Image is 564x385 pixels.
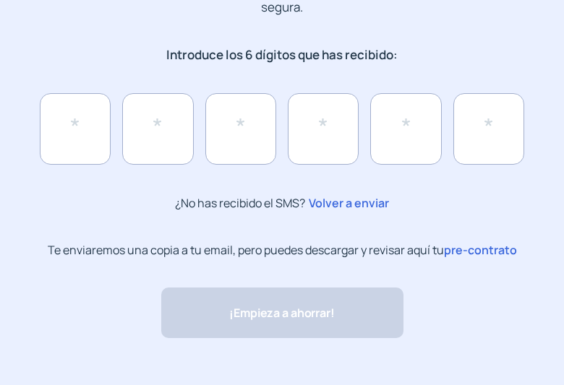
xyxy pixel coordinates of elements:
p: Te enviaremos una copia a tu email, pero puedes descargar y revisar aquí tu [48,242,517,259]
p: ¿No has recibido el SMS? [175,194,389,213]
span: pre-contrato [444,242,517,258]
span: Volver a enviar [305,194,389,212]
span: ¡Empieza a ahorrar! [229,304,334,322]
button: ¡Empieza a ahorrar! [161,287,403,338]
p: Introduce los 6 dígitos que has recibido: [108,46,457,64]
